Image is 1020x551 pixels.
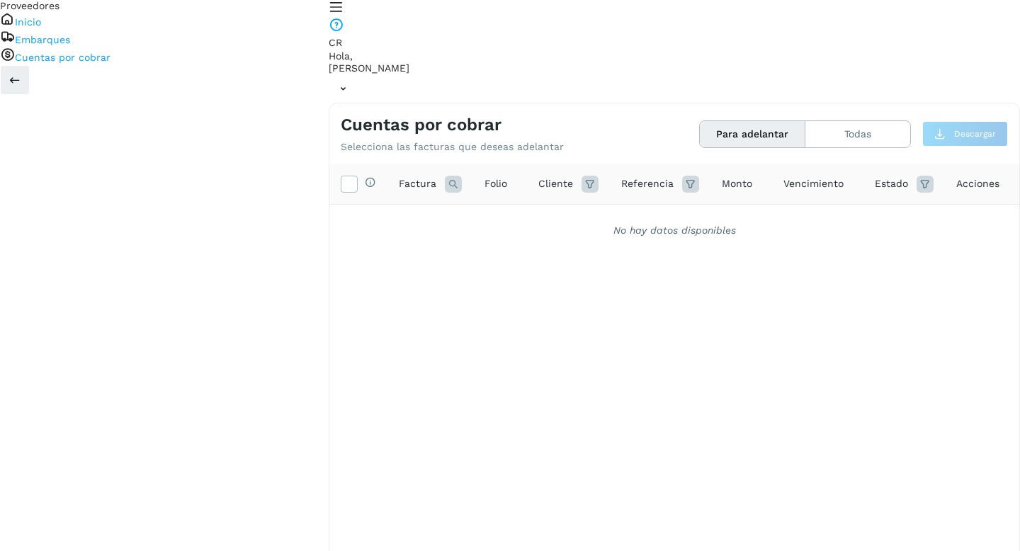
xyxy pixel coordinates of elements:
span: Descargar [954,127,996,140]
span: Folio [484,176,507,191]
span: Factura [399,176,436,191]
span: Acciones [956,176,999,191]
button: Para adelantar [700,121,805,147]
span: Estado [875,176,908,191]
div: No hay datos disponibles [348,223,1001,238]
span: Monto [722,176,752,191]
button: Descargar [922,121,1008,147]
span: Referencia [621,176,674,191]
a: Cuentas por cobrar [15,52,110,63]
p: CARLOS RODOLFO BELLI PEDRAZA [329,62,1020,74]
a: Inicio [15,16,41,28]
p: Selecciona las facturas que deseas adelantar [341,141,564,153]
span: CR [329,37,342,48]
span: Vencimiento [783,176,844,191]
p: Hola, [329,50,1020,62]
h4: Cuentas por cobrar [341,115,501,135]
span: Cliente [538,176,573,191]
a: Embarques [15,34,70,45]
button: Todas [805,121,910,147]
